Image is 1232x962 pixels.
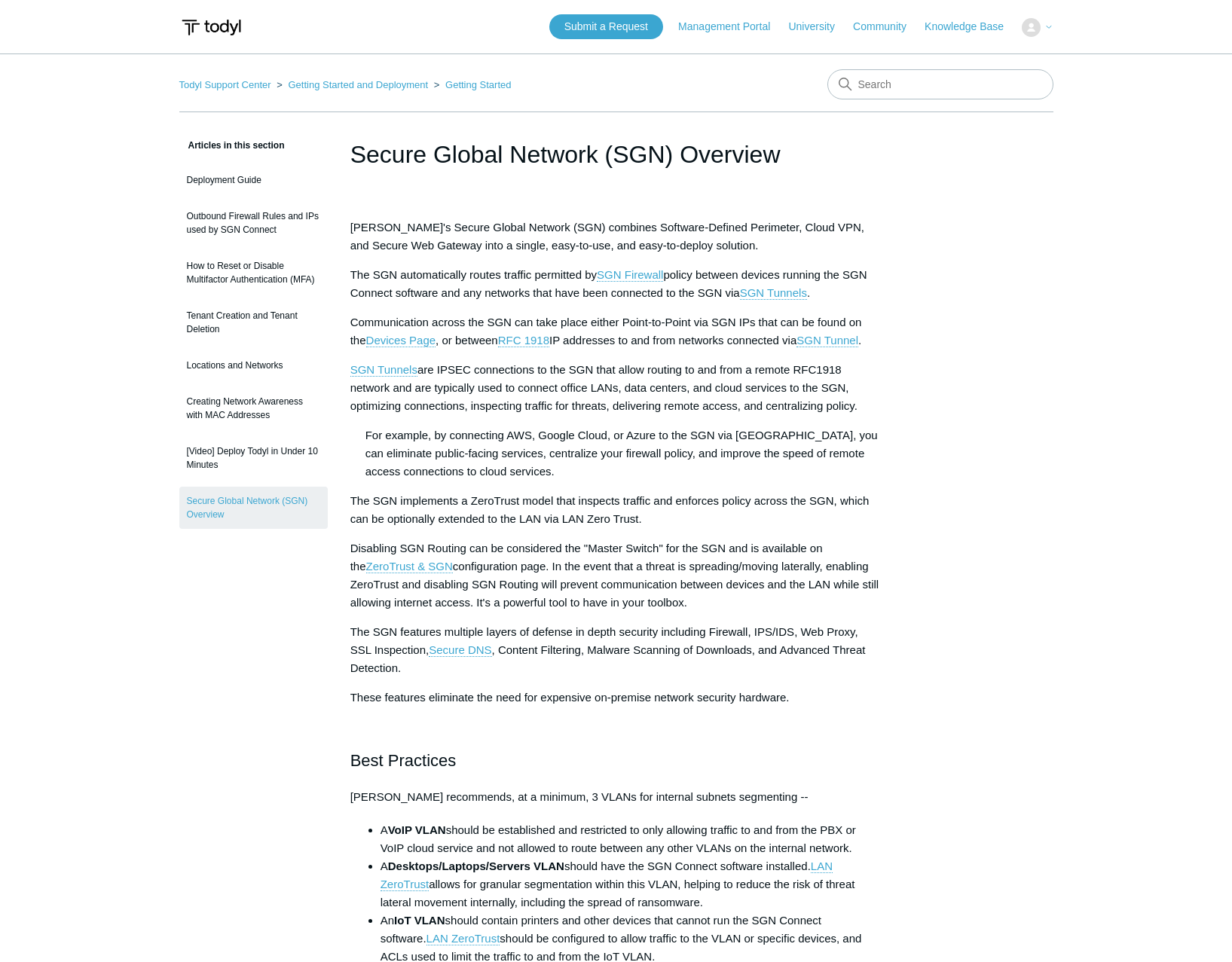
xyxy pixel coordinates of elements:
a: Locations and Networks [179,351,328,380]
span: The SGN features multiple layers of defense in depth security including Firewall, IPS/IDS, Web Pr... [350,625,858,656]
a: SGN Firewall [597,268,663,282]
span: allows for granular segmentation within this VLAN, helping to reduce the risk of threat lateral m... [381,878,855,909]
span: , or between [436,334,498,347]
a: Devices Page [366,334,436,347]
li: Getting Started and Deployment [274,79,431,90]
a: Creating Network Awareness with MAC Addresses [179,387,328,429]
h1: Secure Global Network (SGN) Overview [350,136,882,173]
span: SGN Tunnels [740,286,807,299]
a: ZeroTrust & SGN [366,560,453,573]
a: Outbound Firewall Rules and IPs used by SGN Connect [179,202,328,244]
a: Submit a Request [549,14,663,39]
a: SGN Tunnels [740,286,807,300]
a: Knowledge Base [925,19,1019,35]
span: The SGN implements a ZeroTrust model that inspects traffic and enforces policy across the SGN, wh... [350,494,870,525]
span: LAN ZeroTrust [381,860,833,890]
span: Best Practices [350,751,457,770]
strong: IoT VLAN [394,914,445,927]
a: SGN Tunnel [796,334,858,347]
span: [PERSON_NAME] recommends, at a minimum, 3 VLANs for internal subnets segmenting -- [350,790,809,803]
a: How to Reset or Disable Multifactor Authentication (MFA) [179,252,328,294]
a: Tenant Creation and Tenant Deletion [179,301,328,344]
strong: VoIP VLAN [388,823,446,836]
a: LAN ZeroTrust [381,860,833,891]
a: Community [853,19,922,35]
span: . [858,334,861,347]
span: Devices Page [366,334,436,347]
a: Secure Global Network (SGN) Overview [179,487,328,529]
span: IP addresses to and from networks connected via [549,334,796,347]
a: LAN ZeroTrust [426,932,500,945]
li: A should have the SGN Connect software installed. [381,857,882,912]
a: Todyl Support Center [179,79,271,90]
a: Getting Started and Deployment [288,79,428,90]
a: Deployment Guide [179,166,328,194]
li: Todyl Support Center [179,79,274,90]
strong: Desktops/Laptops/Servers VLAN [388,860,564,872]
span: A should be established and restricted to only allowing traffic to and from the PBX or VoIP cloud... [381,823,856,854]
a: Secure DNS [429,643,491,657]
span: [PERSON_NAME]'s Secure Global Network (SGN) combines Software-Defined Perimeter, Cloud VPN, and S... [350,221,864,252]
span: , Content Filtering, Malware Scanning of Downloads, and Advanced Threat Detection. [350,643,866,674]
a: University [788,19,849,35]
span: The SGN automatically routes traffic permitted by [350,268,597,281]
a: Management Portal [678,19,785,35]
input: Search [827,69,1053,99]
a: SGN Tunnels [350,363,417,377]
span: . [807,286,810,299]
a: [Video] Deploy Todyl in Under 10 Minutes [179,437,328,479]
span: These features eliminate the need for expensive on-premise network security hardware. [350,691,790,704]
span: RFC 1918 [498,334,549,347]
a: Getting Started [445,79,511,90]
span: Disabling SGN Routing can be considered the "Master Switch" for the SGN and is available on the [350,542,823,573]
span: are IPSEC connections to the SGN that allow routing to and from a remote RFC1918 network and are ... [350,363,858,412]
span: For example, by connecting AWS, Google Cloud, or Azure to the SGN via [GEOGRAPHIC_DATA], you can ... [365,429,878,478]
span: Communication across the SGN can take place either Point-to-Point via SGN IPs that can be found o... [350,316,862,347]
span: configuration page. In the event that a threat is spreading/moving laterally, enabling ZeroTrust ... [350,560,879,609]
span: Articles in this section [179,140,285,151]
li: Getting Started [431,79,512,90]
span: SGN Tunnel [796,334,858,347]
a: RFC 1918 [498,334,549,347]
img: Todyl Support Center Help Center home page [179,14,243,41]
